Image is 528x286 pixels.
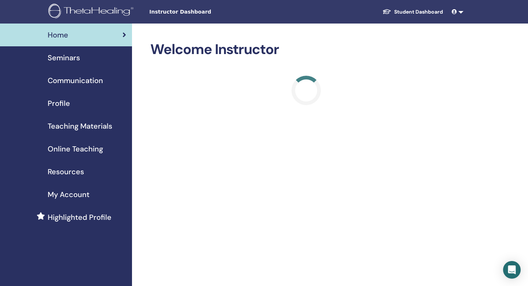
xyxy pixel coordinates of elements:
[48,98,70,109] span: Profile
[48,143,103,154] span: Online Teaching
[149,8,259,16] span: Instructor Dashboard
[48,4,136,20] img: logo.png
[48,29,68,40] span: Home
[48,52,80,63] span: Seminars
[150,41,462,58] h2: Welcome Instructor
[48,166,84,177] span: Resources
[382,8,391,15] img: graduation-cap-white.svg
[48,189,89,200] span: My Account
[503,261,521,279] div: Open Intercom Messenger
[377,5,449,19] a: Student Dashboard
[48,121,112,132] span: Teaching Materials
[48,212,111,223] span: Highlighted Profile
[48,75,103,86] span: Communication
